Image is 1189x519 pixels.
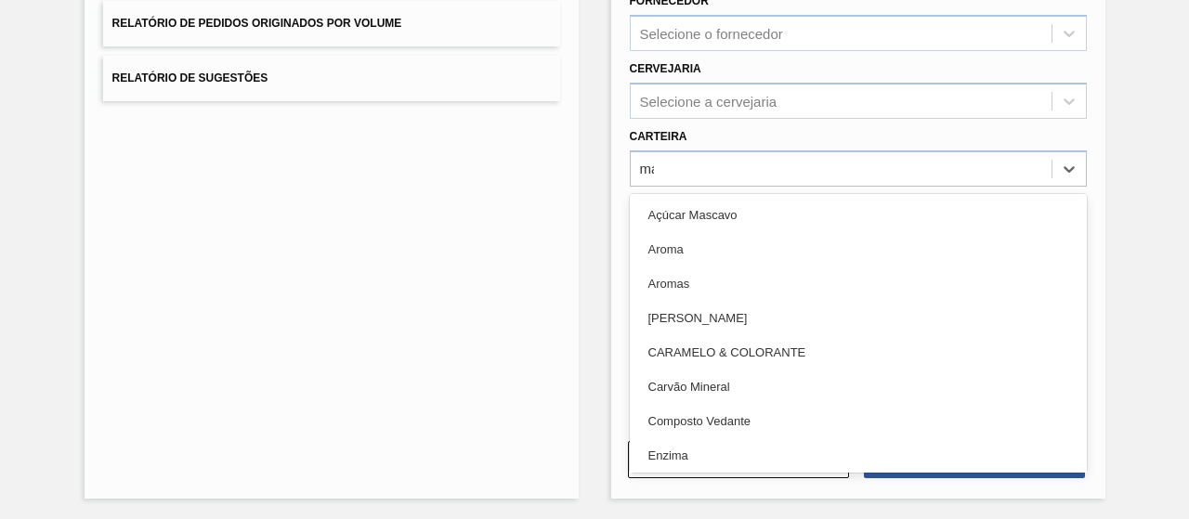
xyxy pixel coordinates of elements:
[640,93,777,109] div: Selecione a cervejaria
[628,441,849,478] button: Limpar
[103,1,560,46] button: Relatório de Pedidos Originados por Volume
[630,370,1087,404] div: Carvão Mineral
[630,438,1087,473] div: Enzima
[630,198,1087,232] div: Açúcar Mascavo
[112,17,402,30] span: Relatório de Pedidos Originados por Volume
[630,301,1087,335] div: [PERSON_NAME]
[630,232,1087,266] div: Aroma
[630,266,1087,301] div: Aromas
[112,71,268,84] span: Relatório de Sugestões
[640,26,783,42] div: Selecione o fornecedor
[103,56,560,101] button: Relatório de Sugestões
[630,130,687,143] label: Carteira
[630,62,701,75] label: Cervejaria
[630,335,1087,370] div: CARAMELO & COLORANTE
[630,404,1087,438] div: Composto Vedante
